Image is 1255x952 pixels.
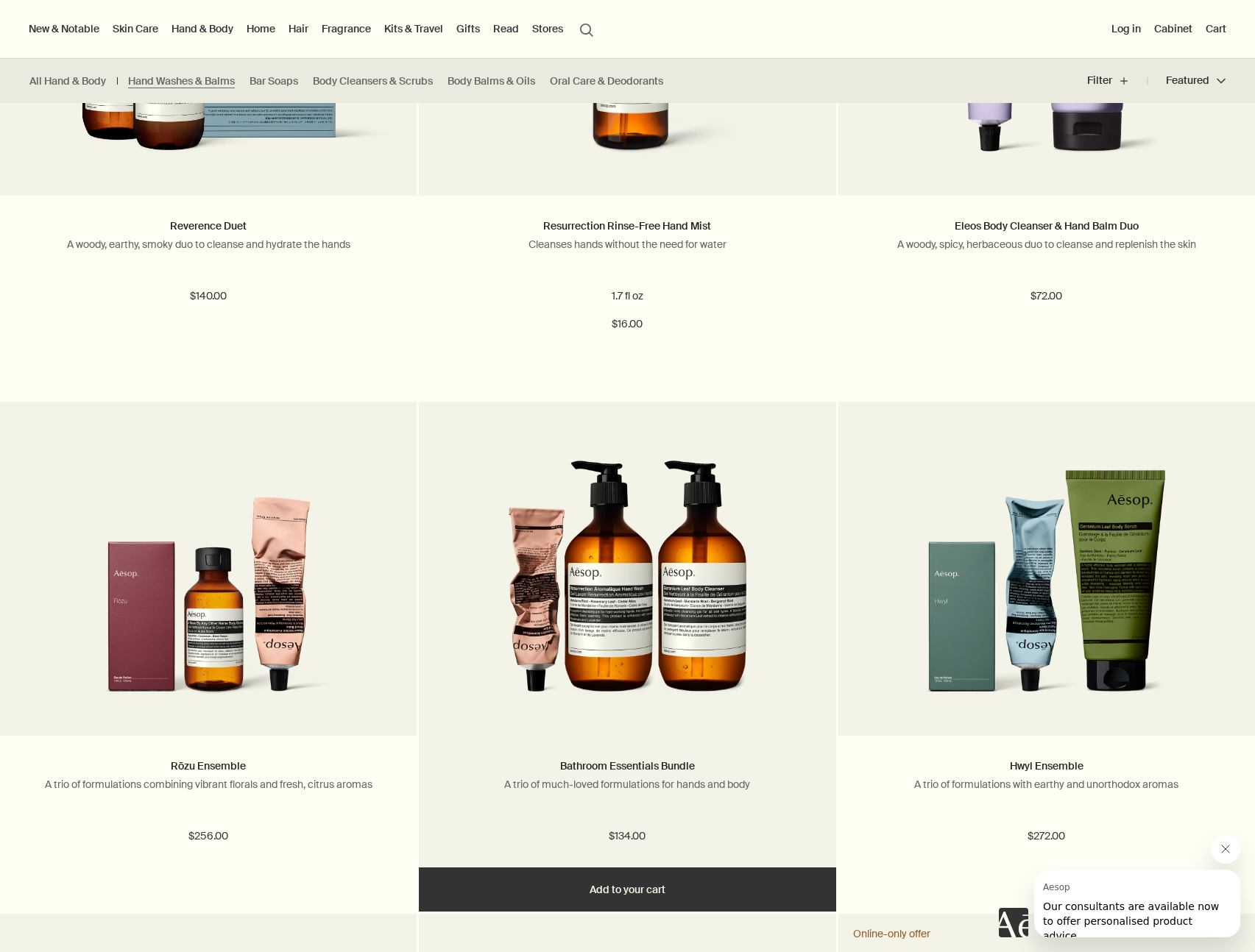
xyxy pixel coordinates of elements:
[26,19,102,38] button: New & Notable
[448,74,535,88] a: Body Balms & Oils
[853,927,930,940] div: Online-only offer
[128,74,235,88] a: Hand Washes & Balms
[381,19,446,38] a: Kits & Travel
[999,834,1240,937] div: Aesop says "Our consultants are available now to offer personalised product advice.". Open messag...
[29,74,106,88] a: All Hand & Body
[1010,759,1083,772] a: Hwyl Ensemble
[927,441,1167,714] img: Hwyl scented trio
[543,219,711,232] a: Resurrection Rinse-Free Hand Mist
[419,441,835,736] a: Resurrection Aromatique Hand Wash, Resurrection Aromatique Hand Balm and Geranium Leaf Body Clean...
[313,74,433,88] a: Body Cleansers & Scrubs
[860,778,1233,791] p: A trio of formulations with earthy and unorthodox aromas
[169,19,236,38] a: Hand & Body
[609,828,646,845] span: $134.00
[286,19,311,38] a: Hair
[441,238,813,251] p: Cleanses hands without the need for water
[860,238,1233,251] p: A woody, spicy, herbaceous duo to cleanse and replenish the skin
[1028,828,1065,845] span: $272.00
[319,19,374,38] a: Fragrance
[244,19,278,38] a: Home
[1030,288,1062,305] span: $72.00
[955,219,1139,232] a: Eleos Body Cleanser & Hand Balm Duo
[560,759,695,772] a: Bathroom Essentials Bundle
[550,74,663,88] a: Oral Care & Deodorants
[419,867,835,912] button: Add to your cart - $134.00
[110,19,161,38] a: Skin Care
[490,19,522,38] a: Read
[1211,834,1240,864] iframe: Close message from Aesop
[1034,870,1240,937] iframe: Message from Aesop
[999,908,1028,937] iframe: no content
[9,31,185,72] span: Our consultants are available now to offer personalised product advice.
[170,219,247,232] a: Reverence Duet
[838,441,1255,736] a: Hwyl scented trio
[250,74,298,88] a: Bar Soaps
[453,19,483,38] a: Gifts
[1151,19,1195,38] a: Cabinet
[529,19,566,38] button: Stores
[1148,63,1226,99] button: Featured
[508,441,748,714] img: Resurrection Aromatique Hand Wash, Resurrection Aromatique Hand Balm and Geranium Leaf Body Clean...
[22,238,395,251] p: A woody, earthy, smoky duo to cleanse and hydrate the hands
[1087,63,1148,99] button: Filter
[171,759,246,772] a: Rōzu Ensemble
[1203,19,1229,38] button: Cart
[188,828,228,845] span: $256.00
[573,15,600,43] button: Open search
[441,778,813,791] p: A trio of much-loved formulations for hands and body
[190,288,227,305] span: $140.00
[22,778,395,791] p: A trio of formulations combining vibrant florals and fresh, citrus aromas
[88,441,328,714] img: Rozu Ensemble
[1109,19,1144,38] button: Log in
[612,316,643,333] span: $16.00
